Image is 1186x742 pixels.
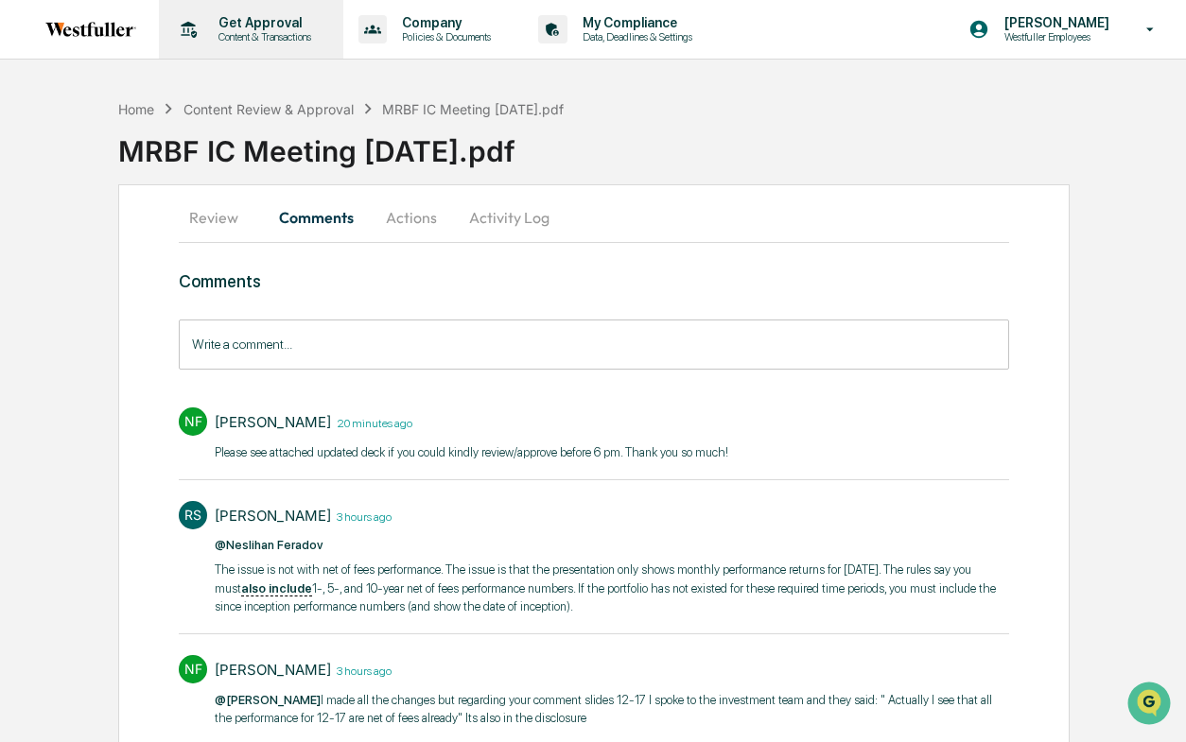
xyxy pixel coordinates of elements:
[179,655,207,683] div: NF
[989,30,1119,43] p: Westfuller Employees
[64,164,239,179] div: We're available if you need us!
[989,15,1119,30] p: [PERSON_NAME]
[179,195,264,240] button: Review
[11,231,130,265] a: 🖐️Preclearance
[179,271,1009,291] h3: Comments
[331,662,392,678] time: Friday, September 12, 2025 at 2:13:11 PM EDT
[203,15,321,30] p: Get Approval
[179,501,207,529] div: RS
[215,691,1009,728] p: I made all the changes but regarding your comment slides 12-17 I spoke to the investment team and...
[156,238,235,257] span: Attestations
[45,22,136,37] img: logo
[567,15,702,30] p: My Compliance
[118,101,154,117] div: Home
[215,443,728,462] p: ​Please see attached updated deck if you could kindly review/approve before 6 pm. Thank you so much!
[215,507,331,525] div: [PERSON_NAME]
[264,195,369,240] button: Comments
[369,195,454,240] button: Actions
[19,145,53,179] img: 1746055101610-c473b297-6a78-478c-a979-82029cc54cd1
[382,101,564,117] div: MRBF IC Meeting [DATE].pdf
[203,30,321,43] p: Content & Transactions
[215,693,321,707] span: @[PERSON_NAME]
[38,274,119,293] span: Data Lookup
[567,30,702,43] p: Data, Deadlines & Settings
[19,276,34,291] div: 🔎
[331,508,392,524] time: Friday, September 12, 2025 at 2:18:04 PM EDT
[1125,680,1177,731] iframe: Open customer support
[188,320,229,335] span: Pylon
[130,231,242,265] a: 🗄️Attestations
[179,407,207,436] div: NF
[387,15,500,30] p: Company
[133,319,229,335] a: Powered byPylon
[179,195,1009,240] div: secondary tabs example
[387,30,500,43] p: Policies & Documents
[215,538,323,552] span: @Neslihan Feradov
[241,581,312,596] u: also include
[11,267,127,301] a: 🔎Data Lookup
[322,150,344,173] button: Start new chat
[38,238,122,257] span: Preclearance
[454,195,565,240] button: Activity Log
[64,145,310,164] div: Start new chat
[215,661,331,679] div: [PERSON_NAME]
[19,40,344,70] p: How can we help?
[215,561,1009,616] p: The issue is not with net of fees performance. The issue is that the presentation only shows mont...
[183,101,354,117] div: Content Review & Approval
[137,240,152,255] div: 🗄️
[215,413,331,431] div: [PERSON_NAME]
[331,414,412,430] time: Friday, September 12, 2025 at 4:36:11 PM EDT
[19,240,34,255] div: 🖐️
[118,119,1186,168] div: MRBF IC Meeting [DATE].pdf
